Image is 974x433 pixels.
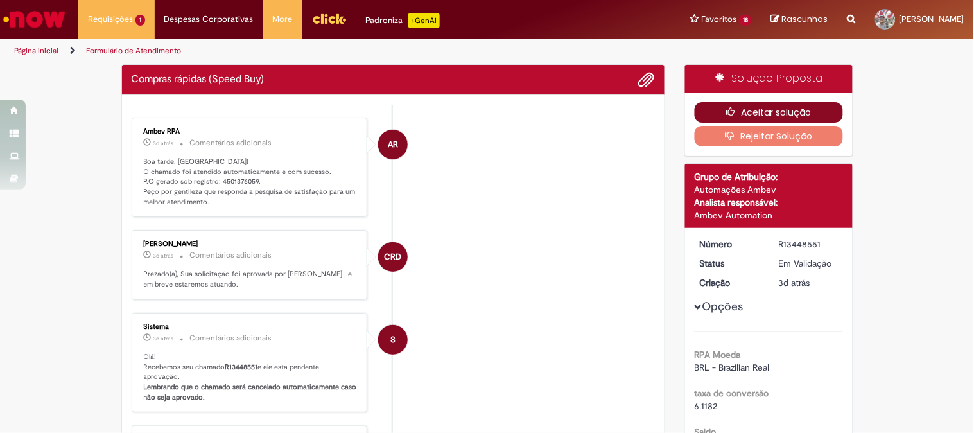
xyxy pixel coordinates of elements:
span: AR [388,129,398,160]
img: click_logo_yellow_360x200.png [312,9,347,28]
div: Carlos Roberto Da Silva Bandeira [378,242,408,272]
span: 3d atrás [153,139,174,147]
time: 26/08/2025 14:12:09 [153,335,174,342]
span: CRD [385,242,402,272]
div: Ambev RPA [144,128,358,136]
span: [PERSON_NAME] [900,13,964,24]
b: R13448551 [225,362,258,372]
span: Despesas Corporativas [164,13,254,26]
div: [PERSON_NAME] [144,240,358,248]
h2: Compras rápidas (Speed Buy) Histórico de tíquete [132,74,265,85]
span: Favoritos [701,13,736,26]
div: Padroniza [366,13,440,28]
span: Requisições [88,13,133,26]
small: Comentários adicionais [190,333,272,344]
button: Rejeitar Solução [695,126,843,146]
div: Sistema [144,323,358,331]
img: ServiceNow [1,6,67,32]
b: RPA Moeda [695,349,741,360]
div: Grupo de Atribuição: [695,170,843,183]
b: Lembrando que o chamado será cancelado automaticamente caso não seja aprovado. [144,382,359,402]
span: BRL - Brazilian Real [695,362,770,373]
span: 6.1182 [695,400,718,412]
a: Formulário de Atendimento [86,46,181,56]
small: Comentários adicionais [190,137,272,148]
div: Em Validação [779,257,839,270]
dt: Criação [690,276,769,289]
p: Olá! Recebemos seu chamado e ele esta pendente aprovação. [144,352,358,403]
dt: Status [690,257,769,270]
div: Automações Ambev [695,183,843,196]
span: 3d atrás [153,252,174,260]
button: Aceitar solução [695,102,843,123]
span: S [390,324,396,355]
p: Prezado(a), Sua solicitação foi aprovada por [PERSON_NAME] , e em breve estaremos atuando. [144,269,358,289]
time: 26/08/2025 14:11:57 [779,277,810,288]
div: Solução Proposta [685,65,853,93]
time: 26/08/2025 14:50:03 [153,139,174,147]
small: Comentários adicionais [190,250,272,261]
span: 3d atrás [153,335,174,342]
p: +GenAi [408,13,440,28]
span: 3d atrás [779,277,810,288]
div: Analista responsável: [695,196,843,209]
a: Página inicial [14,46,58,56]
span: Rascunhos [782,13,828,25]
dt: Número [690,238,769,251]
a: Rascunhos [771,13,828,26]
div: Ambev Automation [695,209,843,222]
b: taxa de conversão [695,387,769,399]
div: R13448551 [779,238,839,251]
div: System [378,325,408,355]
span: 1 [135,15,145,26]
div: Ambev RPA [378,130,408,159]
p: Boa tarde, [GEOGRAPHIC_DATA]! O chamado foi atendido automaticamente e com sucesso. P.O gerado so... [144,157,358,208]
span: More [273,13,293,26]
button: Adicionar anexos [638,71,655,88]
time: 26/08/2025 14:45:04 [153,252,174,260]
ul: Trilhas de página [10,39,639,63]
div: 26/08/2025 14:11:57 [779,276,839,289]
span: 18 [739,15,752,26]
